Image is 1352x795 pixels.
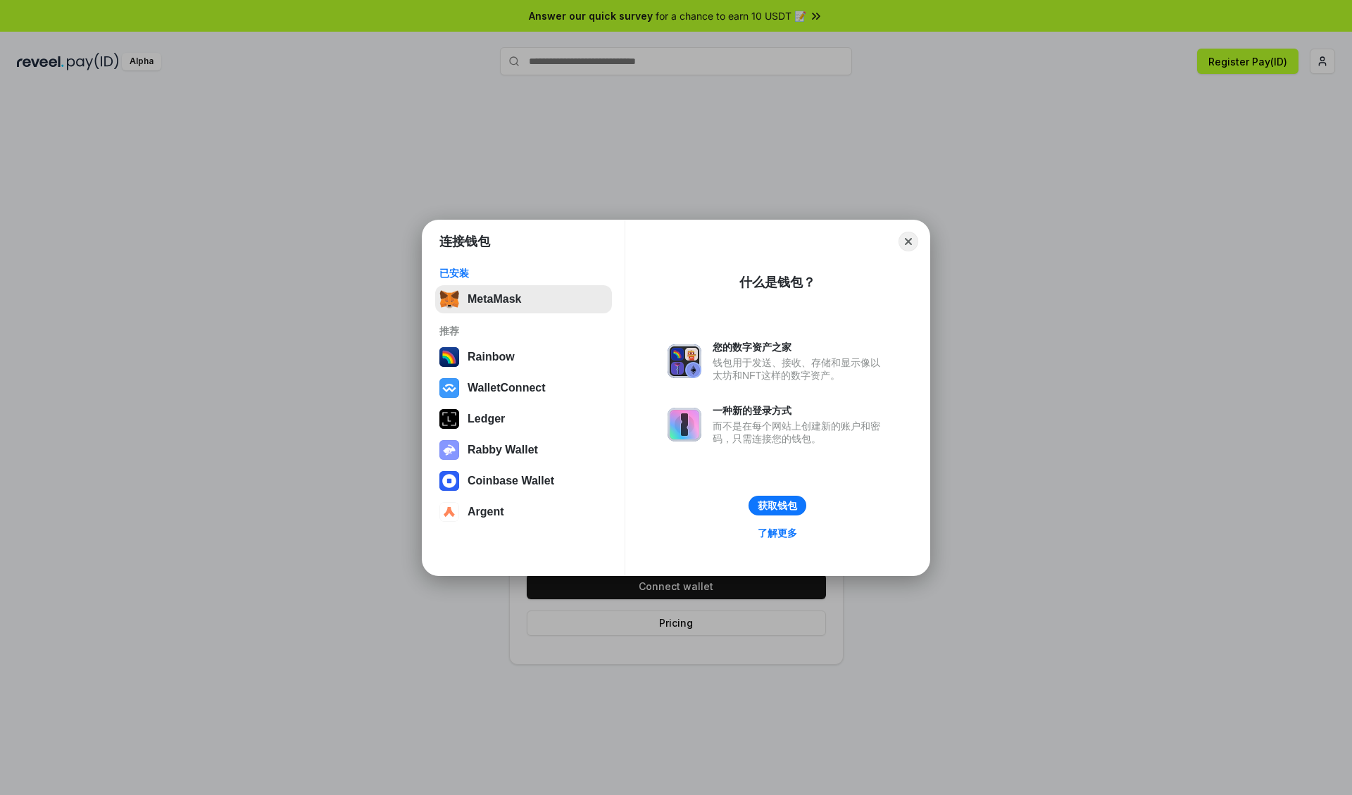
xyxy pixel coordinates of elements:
[439,378,459,398] img: svg+xml,%3Csvg%20width%3D%2228%22%20height%3D%2228%22%20viewBox%3D%220%200%2028%2028%22%20fill%3D...
[758,499,797,512] div: 获取钱包
[468,293,521,306] div: MetaMask
[435,374,612,402] button: WalletConnect
[739,274,815,291] div: 什么是钱包？
[468,444,538,456] div: Rabby Wallet
[668,408,701,442] img: svg+xml,%3Csvg%20xmlns%3D%22http%3A%2F%2Fwww.w3.org%2F2000%2Fsvg%22%20fill%3D%22none%22%20viewBox...
[439,440,459,460] img: svg+xml,%3Csvg%20xmlns%3D%22http%3A%2F%2Fwww.w3.org%2F2000%2Fsvg%22%20fill%3D%22none%22%20viewBox...
[749,524,806,542] a: 了解更多
[439,289,459,309] img: svg+xml,%3Csvg%20fill%3D%22none%22%20height%3D%2233%22%20viewBox%3D%220%200%2035%2033%22%20width%...
[439,502,459,522] img: svg+xml,%3Csvg%20width%3D%2228%22%20height%3D%2228%22%20viewBox%3D%220%200%2028%2028%22%20fill%3D...
[439,267,608,280] div: 已安装
[468,413,505,425] div: Ledger
[468,351,515,363] div: Rainbow
[439,471,459,491] img: svg+xml,%3Csvg%20width%3D%2228%22%20height%3D%2228%22%20viewBox%3D%220%200%2028%2028%22%20fill%3D...
[468,475,554,487] div: Coinbase Wallet
[439,233,490,250] h1: 连接钱包
[435,285,612,313] button: MetaMask
[435,467,612,495] button: Coinbase Wallet
[713,404,887,417] div: 一种新的登录方式
[435,436,612,464] button: Rabby Wallet
[435,343,612,371] button: Rainbow
[899,232,918,251] button: Close
[468,506,504,518] div: Argent
[713,341,887,353] div: 您的数字资产之家
[435,405,612,433] button: Ledger
[713,420,887,445] div: 而不是在每个网站上创建新的账户和密码，只需连接您的钱包。
[749,496,806,515] button: 获取钱包
[758,527,797,539] div: 了解更多
[435,498,612,526] button: Argent
[439,347,459,367] img: svg+xml,%3Csvg%20width%3D%22120%22%20height%3D%22120%22%20viewBox%3D%220%200%20120%20120%22%20fil...
[668,344,701,378] img: svg+xml,%3Csvg%20xmlns%3D%22http%3A%2F%2Fwww.w3.org%2F2000%2Fsvg%22%20fill%3D%22none%22%20viewBox...
[713,356,887,382] div: 钱包用于发送、接收、存储和显示像以太坊和NFT这样的数字资产。
[439,325,608,337] div: 推荐
[439,409,459,429] img: svg+xml,%3Csvg%20xmlns%3D%22http%3A%2F%2Fwww.w3.org%2F2000%2Fsvg%22%20width%3D%2228%22%20height%3...
[468,382,546,394] div: WalletConnect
